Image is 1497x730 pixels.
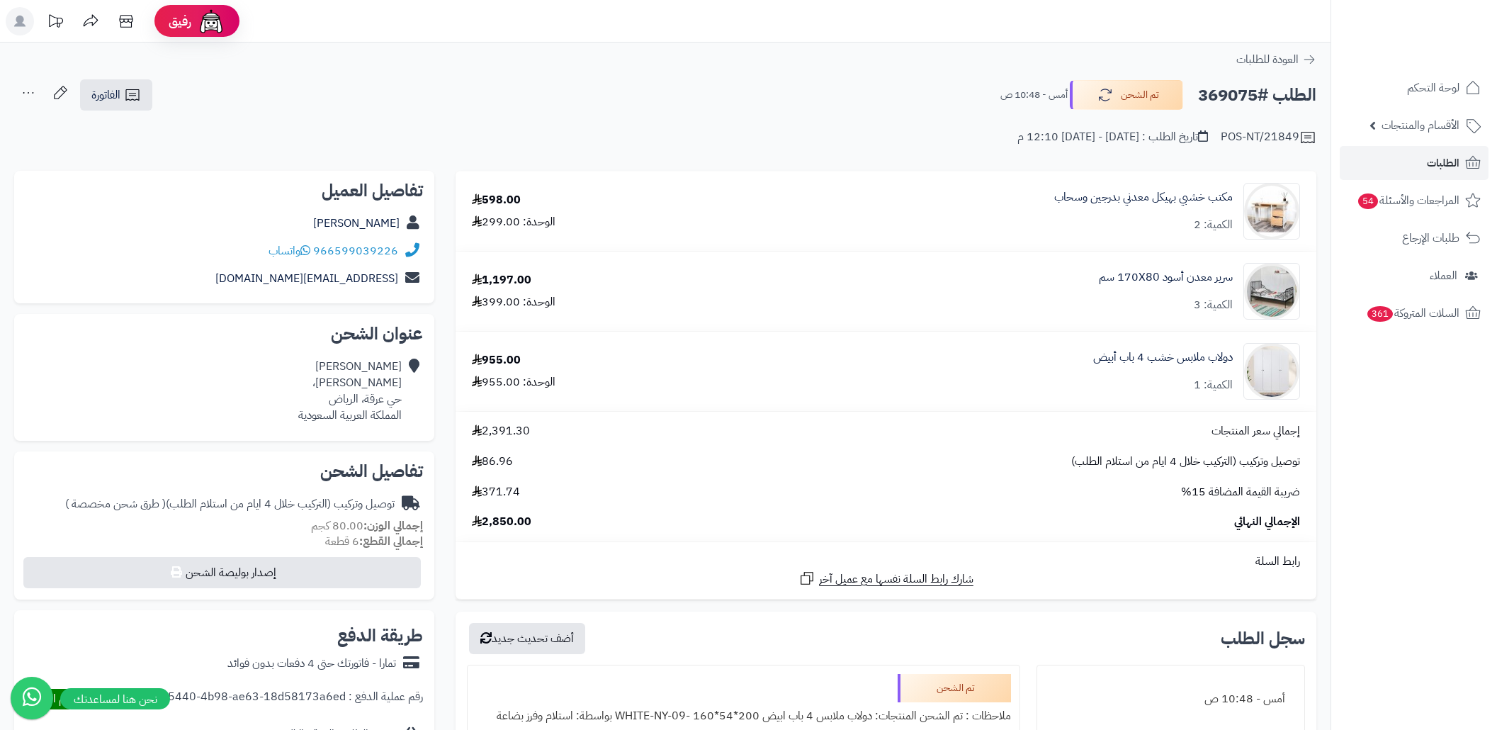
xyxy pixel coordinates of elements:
[1340,146,1488,180] a: الطلبات
[472,374,555,391] div: الوحدة: 955.00
[1357,191,1459,210] span: المراجعات والأسئلة
[1194,377,1233,393] div: الكمية: 1
[197,7,225,35] img: ai-face.png
[1099,269,1233,286] a: سرير معدن أسود 170X80 سم
[1046,685,1296,713] div: أمس - 10:48 ص
[91,86,120,103] span: الفاتورة
[1340,184,1488,218] a: المراجعات والأسئلة54
[472,272,531,288] div: 1,197.00
[1221,630,1305,647] h3: سجل الطلب
[1244,343,1299,400] img: 1751790847-1-90x90.jpg
[1402,228,1459,248] span: طلبات الإرجاع
[1093,349,1233,366] a: دولاب ملابس خشب 4 باب أبيض
[898,674,1011,702] div: تم الشحن
[1236,51,1316,68] a: العودة للطلبات
[298,359,402,423] div: [PERSON_NAME] [PERSON_NAME]، حي عرقة، الرياض المملكة العربية السعودية
[65,496,395,512] div: توصيل وتركيب (التركيب خلال 4 ايام من استلام الطلب)
[472,454,513,470] span: 86.96
[1366,303,1459,323] span: السلات المتروكة
[1221,129,1316,146] div: POS-NT/21849
[313,242,398,259] a: 966599039226
[1340,296,1488,330] a: السلات المتروكة361
[26,325,423,342] h2: عنوان الشحن
[311,517,423,534] small: 80.00 كجم
[472,294,555,310] div: الوحدة: 399.00
[1211,423,1300,439] span: إجمالي سعر المنتجات
[1236,51,1299,68] span: العودة للطلبات
[1358,193,1378,209] span: 54
[1000,88,1068,102] small: أمس - 10:48 ص
[469,623,585,654] button: أضف تحديث جديد
[1382,116,1459,135] span: الأقسام والمنتجات
[1194,297,1233,313] div: الكمية: 3
[227,656,396,672] div: تمارا - فاتورتك حتى 4 دفعات بدون فوائد
[472,514,531,530] span: 2,850.00
[269,242,310,259] a: واتساب
[472,352,521,369] div: 955.00
[1244,263,1299,320] img: 1748518102-1-90x90.jpg
[23,557,421,588] button: إصدار بوليصة الشحن
[363,517,423,534] strong: إجمالي الوزن:
[337,627,423,644] h2: طريقة الدفع
[1244,183,1299,240] img: f91c262f42a65e16c79f23a8aefce7ba8fc168b14e9e9377fcf66fab91f4d7a76a2c95a5b82315d03723b6401f702fb98...
[1194,217,1233,233] div: الكمية: 2
[1071,454,1300,470] span: توصيل وتركيب (التركيب خلال 4 ايام من استلام الطلب)
[472,214,555,230] div: الوحدة: 299.00
[1430,266,1457,286] span: العملاء
[313,215,400,232] a: [PERSON_NAME]
[1234,514,1300,530] span: الإجمالي النهائي
[1340,259,1488,293] a: العملاء
[169,13,191,30] span: رفيق
[476,702,1011,730] div: ملاحظات : تم الشحن المنتجات: دولاب ملابس 4 باب ابيض 200*54*160 -WHITE-NY-09 بواسطة: استلام وفرز ب...
[461,554,1311,570] div: رابط السلة
[65,495,166,512] span: ( طرق شحن مخصصة )
[1340,71,1488,105] a: لوحة التحكم
[215,270,398,287] a: [EMAIL_ADDRESS][DOMAIN_NAME]
[1198,81,1316,110] h2: الطلب #369075
[1401,11,1484,40] img: logo-2.png
[798,570,973,588] a: شارك رابط السلة نفسها مع عميل آخر
[1181,484,1300,500] span: ضريبة القيمة المضافة 15%
[26,463,423,480] h2: تفاصيل الشحن
[472,192,521,208] div: 598.00
[1367,306,1393,322] span: 361
[819,571,973,588] span: شارك رابط السلة نفسها مع عميل آخر
[472,423,530,439] span: 2,391.30
[325,533,423,550] small: 6 قطعة
[1427,153,1459,173] span: الطلبات
[38,7,73,39] a: تحديثات المنصة
[1340,221,1488,255] a: طلبات الإرجاع
[1054,189,1233,206] a: مكتب خشبي بهيكل معدني بدرجين وسحاب
[359,533,423,550] strong: إجمالي القطع:
[80,79,152,111] a: الفاتورة
[1017,129,1208,145] div: تاريخ الطلب : [DATE] - [DATE] 12:10 م
[1070,80,1183,110] button: تم الشحن
[109,689,423,709] div: رقم عملية الدفع : 6b117c71-5440-4b98-ae63-18d58173a6ed
[26,182,423,199] h2: تفاصيل العميل
[1407,78,1459,98] span: لوحة التحكم
[472,484,520,500] span: 371.74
